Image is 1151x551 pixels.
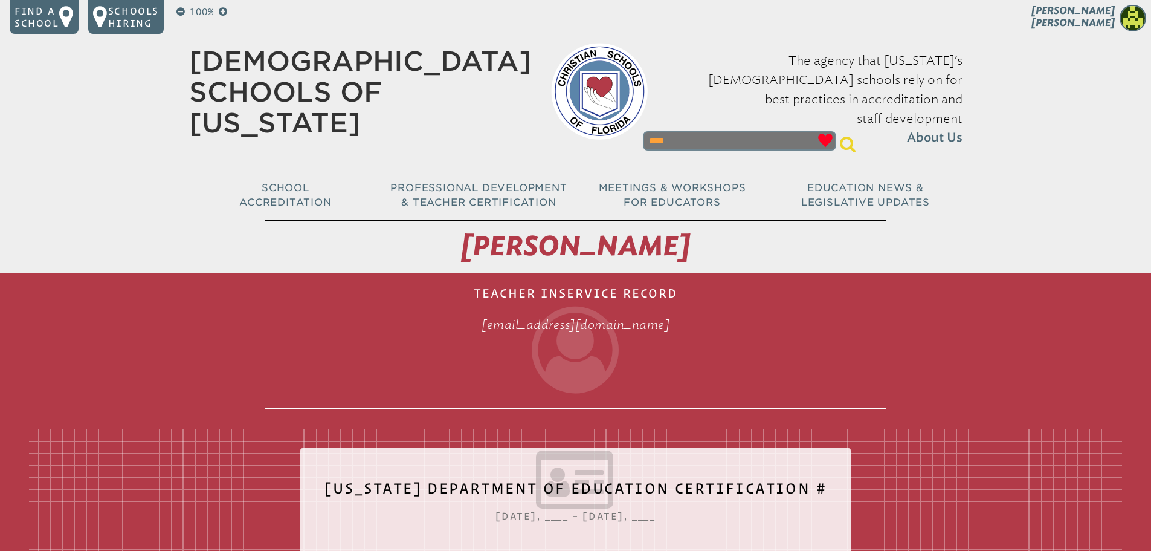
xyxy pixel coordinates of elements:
h2: [US_STATE] Department of Education Certification # [324,472,827,514]
p: Schools Hiring [108,5,159,29]
p: The agency that [US_STATE]’s [DEMOGRAPHIC_DATA] schools rely on for best practices in accreditati... [667,51,962,148]
img: 5e8d67312525d43dd7471a9c072fbdec [1120,5,1146,31]
h1: Teacher Inservice Record [265,278,886,409]
span: [PERSON_NAME] [461,230,690,262]
span: About Us [907,128,962,148]
span: [DATE], ____ – [DATE], ____ [495,510,655,521]
span: Meetings & Workshops for Educators [599,182,746,208]
a: [DEMOGRAPHIC_DATA] Schools of [US_STATE] [189,45,532,139]
span: School Accreditation [239,182,331,208]
img: csf-logo-web-colors.png [551,43,648,140]
p: Find a school [15,5,59,29]
span: [PERSON_NAME] [PERSON_NAME] [1031,5,1115,28]
span: Education News & Legislative Updates [801,182,930,208]
span: Professional Development & Teacher Certification [390,182,567,208]
p: 100% [187,5,216,19]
